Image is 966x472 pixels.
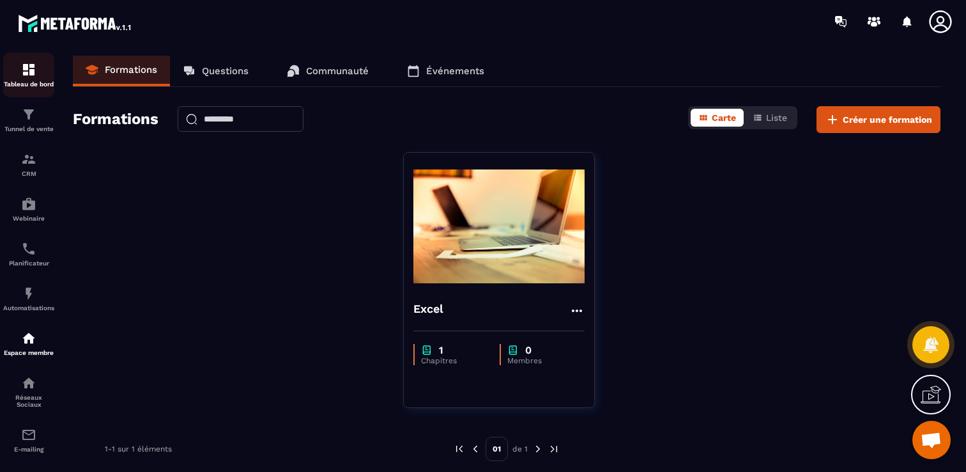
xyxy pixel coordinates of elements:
p: Tableau de bord [3,81,54,88]
img: chapter [507,344,519,356]
button: Carte [691,109,744,127]
p: de 1 [512,444,528,454]
img: next [532,443,544,455]
span: Créer une formation [843,113,932,126]
span: Liste [766,113,787,123]
img: prev [470,443,481,455]
a: formation-backgroundExcelchapter1Chapitreschapter0Membres [403,152,611,424]
a: emailemailE-mailing [3,418,54,462]
img: prev [454,443,465,455]
img: formation [21,62,36,77]
a: Ouvrir le chat [912,421,951,459]
a: Événements [394,56,497,86]
p: Événements [426,65,484,77]
a: formationformationTableau de bord [3,52,54,97]
a: schedulerschedulerPlanificateur [3,232,54,276]
a: Questions [170,56,261,86]
p: Espace membre [3,349,54,356]
button: Liste [745,109,795,127]
button: Créer une formation [816,106,940,133]
a: formationformationTunnel de vente [3,97,54,142]
p: Planificateur [3,260,54,267]
p: 0 [525,344,532,356]
h2: Formations [73,106,158,133]
p: 1-1 sur 1 éléments [105,444,172,453]
a: formationformationCRM [3,142,54,187]
a: automationsautomationsAutomatisations [3,276,54,321]
img: formation [21,107,36,122]
img: next [548,443,560,455]
p: 1 [439,344,443,356]
p: Automatisations [3,304,54,311]
img: social-network [21,375,36,391]
img: automations [21,331,36,346]
h4: Excel [413,300,444,318]
img: formation-background [413,162,585,290]
p: E-mailing [3,446,54,453]
p: Chapitres [421,356,487,365]
p: Communauté [306,65,369,77]
a: automationsautomationsEspace membre [3,321,54,366]
p: 01 [486,437,508,461]
p: CRM [3,170,54,177]
p: Tunnel de vente [3,125,54,132]
img: chapter [421,344,433,356]
a: Formations [73,56,170,86]
img: automations [21,196,36,212]
p: Membres [507,356,572,365]
img: automations [21,286,36,301]
img: email [21,427,36,443]
a: Communauté [274,56,381,86]
p: Questions [202,65,249,77]
p: Webinaire [3,215,54,222]
img: logo [18,12,133,35]
p: Réseaux Sociaux [3,394,54,408]
p: Formations [105,64,157,75]
a: social-networksocial-networkRéseaux Sociaux [3,366,54,418]
img: scheduler [21,241,36,256]
a: automationsautomationsWebinaire [3,187,54,232]
img: formation [21,152,36,167]
span: Carte [712,113,736,123]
